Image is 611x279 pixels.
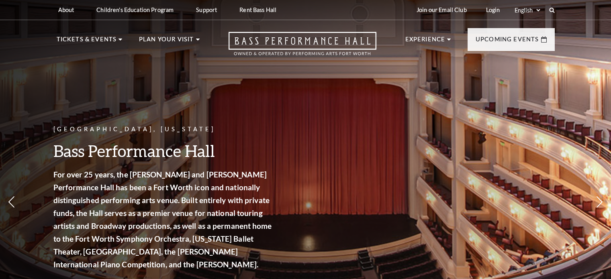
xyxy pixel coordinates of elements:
[53,124,274,134] p: [GEOGRAPHIC_DATA], [US_STATE]
[53,170,272,269] strong: For over 25 years, the [PERSON_NAME] and [PERSON_NAME] Performance Hall has been a Fort Worth ico...
[139,35,194,49] p: Plan Your Visit
[405,35,445,49] p: Experience
[57,35,117,49] p: Tickets & Events
[476,35,539,49] p: Upcoming Events
[239,6,276,13] p: Rent Bass Hall
[58,6,74,13] p: About
[96,6,174,13] p: Children's Education Program
[53,141,274,161] h3: Bass Performance Hall
[196,6,217,13] p: Support
[513,6,542,14] select: Select:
